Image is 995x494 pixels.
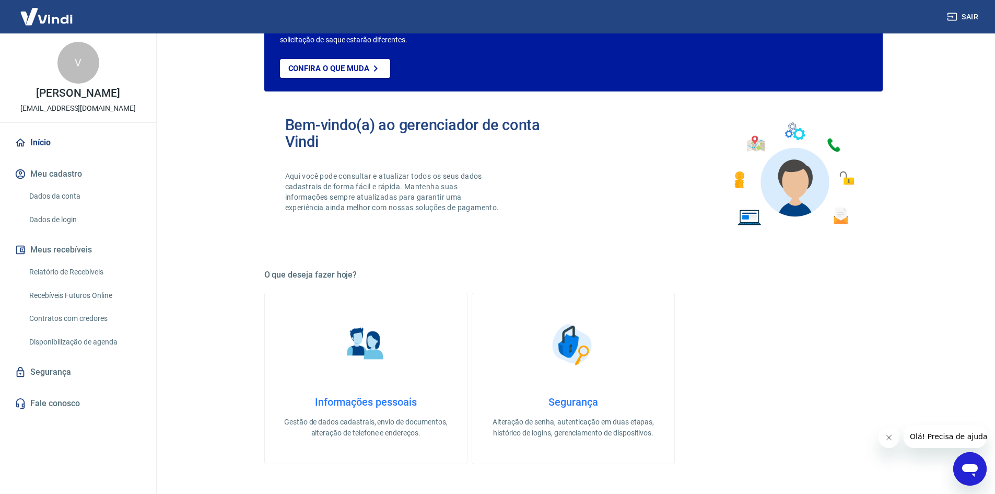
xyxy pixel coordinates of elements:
a: Dados da conta [25,186,144,207]
a: Fale conosco [13,392,144,415]
p: Estamos realizando adequações em nossa plataforma para atender a Resolução BCB nº 150, de [DATE].... [280,24,750,45]
iframe: Mensagem da empresa [904,425,987,448]
h4: Segurança [489,396,658,408]
a: SegurançaSegurançaAlteração de senha, autenticação em duas etapas, histórico de logins, gerenciam... [472,293,675,464]
img: Imagem de um avatar masculino com diversos icones exemplificando as funcionalidades do gerenciado... [725,117,862,232]
h4: Informações pessoais [282,396,450,408]
a: Confira o que muda [280,59,390,78]
p: [EMAIL_ADDRESS][DOMAIN_NAME] [20,103,136,114]
p: Aqui você pode consultar e atualizar todos os seus dados cadastrais de forma fácil e rápida. Mant... [285,171,501,213]
button: Meu cadastro [13,163,144,186]
img: Vindi [13,1,80,32]
span: Olá! Precisa de ajuda? [6,7,88,16]
a: Recebíveis Futuros Online [25,285,144,306]
a: Início [13,131,144,154]
button: Sair [945,7,982,27]
iframe: Botão para abrir a janela de mensagens [953,452,987,486]
p: Gestão de dados cadastrais, envio de documentos, alteração de telefone e endereços. [282,417,450,439]
a: Disponibilização de agenda [25,331,144,353]
a: Informações pessoaisInformações pessoaisGestão de dados cadastrais, envio de documentos, alteraçã... [264,293,467,464]
h5: O que deseja fazer hoje? [264,270,883,280]
img: Segurança [547,318,599,371]
a: Relatório de Recebíveis [25,261,144,283]
img: Informações pessoais [340,318,392,371]
p: [PERSON_NAME] [36,88,120,99]
h2: Bem-vindo(a) ao gerenciador de conta Vindi [285,117,573,150]
p: Alteração de senha, autenticação em duas etapas, histórico de logins, gerenciamento de dispositivos. [489,417,658,439]
a: Dados de login [25,209,144,231]
p: Confira o que muda [288,64,369,73]
button: Meus recebíveis [13,238,144,261]
div: V [57,42,99,84]
a: Contratos com credores [25,308,144,329]
a: Segurança [13,361,144,384]
iframe: Fechar mensagem [879,427,899,448]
